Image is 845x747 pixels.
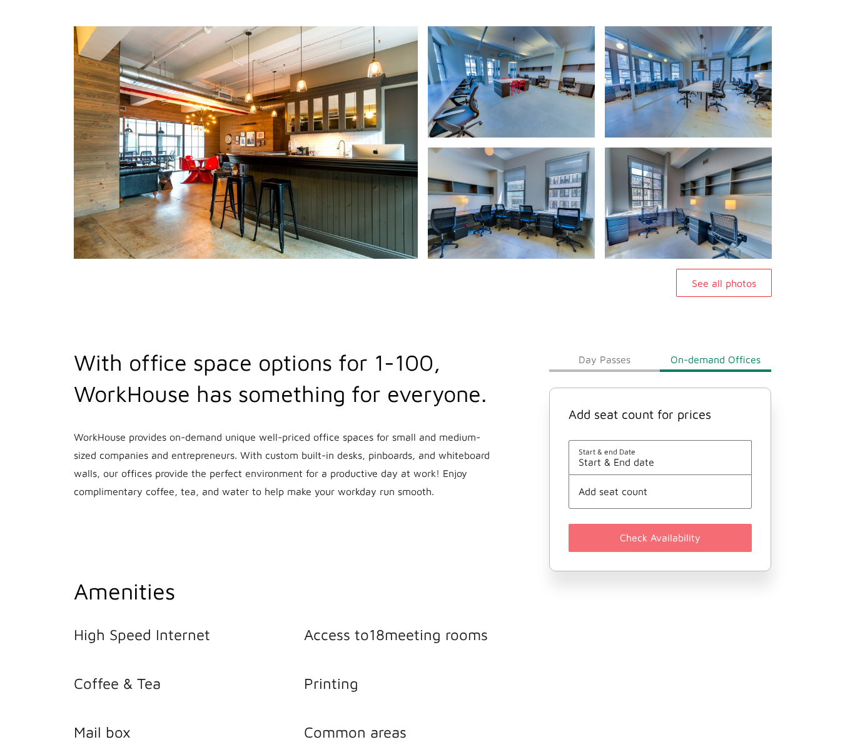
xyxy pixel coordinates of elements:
span: Start & end Date [579,447,742,456]
button: See all photos [676,269,772,297]
h2: Amenities [74,576,534,607]
h2: With office space options for 1-100, WorkHouse has something for everyone. [74,347,495,409]
span: Start & End date [579,456,742,468]
li: Coffee & Tea [74,674,304,692]
li: Printing [304,674,534,692]
p: WorkHouse provides on-demand unique well-priced office spaces for small and medium-sized companie... [74,428,495,501]
h4: Add seat count for prices [569,407,752,421]
button: Add seat count [579,486,742,497]
li: Access to 18 meeting rooms [304,626,534,643]
button: Day Passes [549,347,660,372]
li: Mail box [74,723,304,741]
li: Common areas [304,723,534,741]
button: Check Availability [569,524,752,552]
button: On-demand Offices [660,347,771,372]
button: Start & end DateStart & End date [579,447,742,468]
li: High Speed Internet [74,626,304,643]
